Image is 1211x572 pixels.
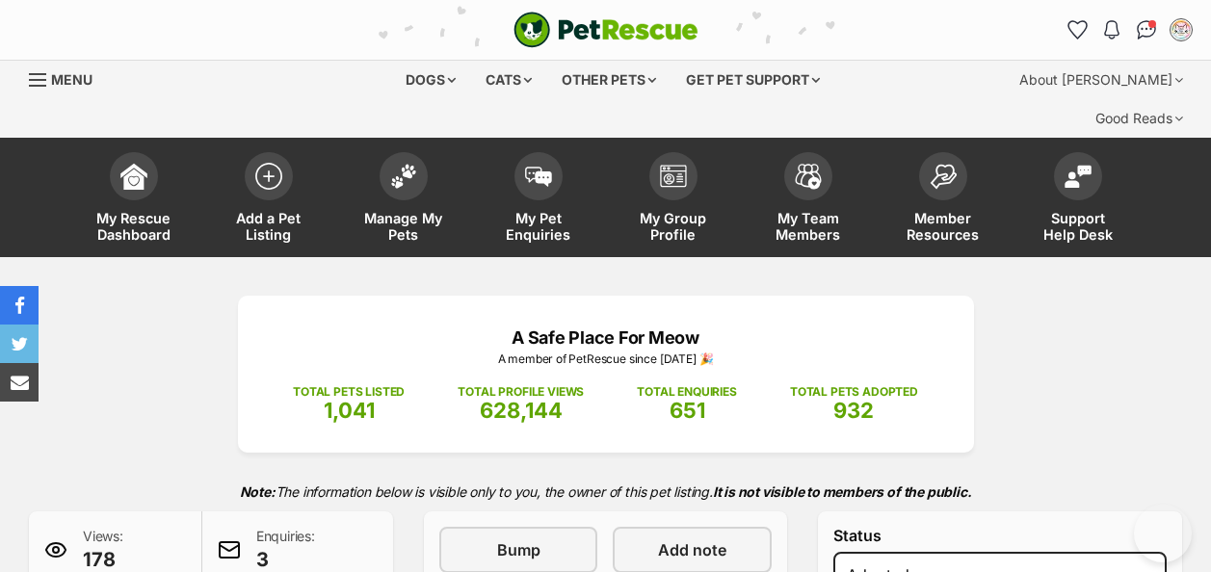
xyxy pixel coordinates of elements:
[525,167,552,188] img: pet-enquiries-icon-7e3ad2cf08bfb03b45e93fb7055b45f3efa6380592205ae92323e6603595dc1f.svg
[513,12,698,48] img: logo-cat-932fe2b9b8326f06289b0f2fb663e598f794de774fb13d1741a6617ecf9a85b4.svg
[1172,20,1191,39] img: A Safe Place For Meow profile pic
[1082,99,1197,138] div: Good Reads
[1096,14,1127,45] button: Notifications
[741,143,876,257] a: My Team Members
[225,210,312,243] span: Add a Pet Listing
[513,12,698,48] a: PetRescue
[392,61,469,99] div: Dogs
[765,210,852,243] span: My Team Members
[790,383,918,401] p: TOTAL PETS ADOPTED
[1006,61,1197,99] div: About [PERSON_NAME]
[1062,14,1197,45] ul: Account quick links
[267,325,945,351] p: A Safe Place For Meow
[51,71,92,88] span: Menu
[876,143,1011,257] a: Member Resources
[833,527,1167,544] label: Status
[630,210,717,243] span: My Group Profile
[713,483,972,500] strong: It is not visible to members of the public.
[930,164,957,190] img: member-resources-icon-8e73f808a243e03378d46382f2149f9095a855e16c252ad45f914b54edf8863c.svg
[1134,505,1192,562] iframe: Help Scout Beacon - Open
[472,61,545,99] div: Cats
[91,210,177,243] span: My Rescue Dashboard
[1104,20,1119,39] img: notifications-46538b983faf8c2785f20acdc204bb7945ddae34d4c08c2a6579f10ce5e182be.svg
[495,210,582,243] span: My Pet Enquiries
[833,398,874,423] span: 932
[900,210,987,243] span: Member Resources
[1166,14,1197,45] button: My account
[293,383,405,401] p: TOTAL PETS LISTED
[660,165,687,188] img: group-profile-icon-3fa3cf56718a62981997c0bc7e787c4b2cf8bcc04b72c1350f741eb67cf2f40e.svg
[1137,20,1157,39] img: chat-41dd97257d64d25036548639549fe6c8038ab92f7586957e7f3b1b290dea8141.svg
[497,538,540,561] span: Bump
[795,164,822,189] img: team-members-icon-5396bd8760b3fe7c0b43da4ab00e1e3bb1a5d9ba89233759b79545d2d3fc5d0d.svg
[390,164,417,189] img: manage-my-pets-icon-02211641906a0b7f246fdf0571729dbe1e7629f14944591b6c1af311fb30b64b.svg
[1011,143,1145,257] a: Support Help Desk
[1065,165,1092,188] img: help-desk-icon-fdf02630f3aa405de69fd3d07c3f3aa587a6932b1a1747fa1d2bba05be0121f9.svg
[29,61,106,95] a: Menu
[1131,14,1162,45] a: Conversations
[201,143,336,257] a: Add a Pet Listing
[480,398,563,423] span: 628,144
[240,483,276,500] strong: Note:
[120,163,147,190] img: dashboard-icon-eb2f2d2d3e046f16d808141f083e7271f6b2e854fb5c12c21221c1fb7104beca.svg
[66,143,201,257] a: My Rescue Dashboard
[1035,210,1121,243] span: Support Help Desk
[29,472,1182,511] p: The information below is visible only to you, the owner of this pet listing.
[360,210,447,243] span: Manage My Pets
[606,143,741,257] a: My Group Profile
[670,398,705,423] span: 651
[324,398,375,423] span: 1,041
[458,383,584,401] p: TOTAL PROFILE VIEWS
[658,538,726,561] span: Add note
[637,383,736,401] p: TOTAL ENQUIRIES
[471,143,606,257] a: My Pet Enquiries
[267,351,945,368] p: A member of PetRescue since [DATE] 🎉
[672,61,833,99] div: Get pet support
[336,143,471,257] a: Manage My Pets
[1062,14,1093,45] a: Favourites
[548,61,670,99] div: Other pets
[255,163,282,190] img: add-pet-listing-icon-0afa8454b4691262ce3f59096e99ab1cd57d4a30225e0717b998d2c9b9846f56.svg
